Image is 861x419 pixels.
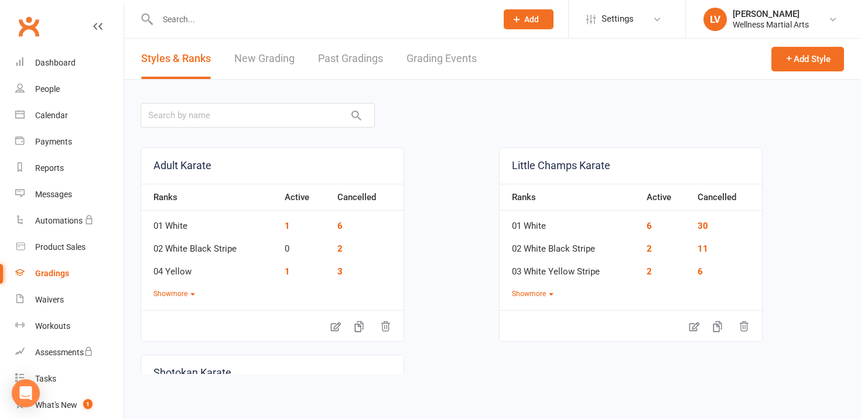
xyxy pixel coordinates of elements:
a: 2 [337,243,343,254]
span: Settings [602,6,634,32]
a: New Grading [234,39,295,79]
div: Wellness Martial Arts [733,19,809,30]
td: 0 [279,233,331,256]
div: What's New [35,400,77,410]
a: Workouts [15,313,124,339]
a: 6 [698,266,703,277]
th: Ranks [500,184,641,211]
span: 1 [83,399,93,409]
th: Cancelled [692,184,762,211]
a: 30 [698,221,708,231]
input: Search by name [141,103,375,128]
div: [PERSON_NAME] [733,9,809,19]
a: 2 [647,243,652,254]
div: Gradings [35,269,69,278]
div: Automations [35,216,83,225]
th: Ranks [141,184,279,211]
a: Automations [15,208,124,234]
a: Past Gradings [318,39,383,79]
td: 02 White Black Stripe [141,233,279,256]
a: 2 [647,266,652,277]
td: 01 White [141,211,279,233]
input: Search... [154,11,488,28]
td: 04 Yellow [141,256,279,279]
div: Product Sales [35,242,86,252]
a: Styles & Ranks [141,39,211,79]
a: Product Sales [15,234,124,260]
a: 6 [337,221,343,231]
a: Calendar [15,102,124,129]
div: Tasks [35,374,56,383]
td: 01 White [500,211,641,233]
div: People [35,84,60,94]
div: Waivers [35,295,64,304]
div: Messages [35,190,72,199]
a: Tasks [15,366,124,392]
th: Cancelled [332,184,404,211]
div: Payments [35,137,72,146]
td: 03 White Yellow Stripe [500,256,641,279]
a: Messages [15,181,124,208]
a: Shotokan Karate [141,355,404,391]
a: 6 [647,221,652,231]
a: Clubworx [14,12,43,41]
div: Assessments [35,348,93,357]
a: Dashboard [15,50,124,76]
a: Reports [15,155,124,181]
button: Add Style [771,47,844,71]
a: Little Champs Karate [500,148,762,184]
div: Dashboard [35,58,76,67]
div: Calendar [35,111,68,120]
div: Open Intercom Messenger [12,379,40,407]
a: 1 [285,221,290,231]
a: 1 [285,266,290,277]
a: What's New1 [15,392,124,418]
a: Adult Karate [141,148,404,184]
span: Add [524,15,539,24]
td: 02 White Black Stripe [500,233,641,256]
th: Active [641,184,692,211]
a: Assessments [15,339,124,366]
th: Active [279,184,331,211]
a: 11 [698,243,708,254]
div: Reports [35,163,64,173]
div: Workouts [35,321,70,331]
a: Waivers [15,287,124,313]
a: Grading Events [406,39,477,79]
button: Add [504,9,553,29]
div: LV [703,8,727,31]
a: People [15,76,124,102]
button: Showmore [153,289,195,300]
a: 3 [337,266,343,277]
button: Showmore [512,289,553,300]
a: Gradings [15,260,124,287]
a: Payments [15,129,124,155]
